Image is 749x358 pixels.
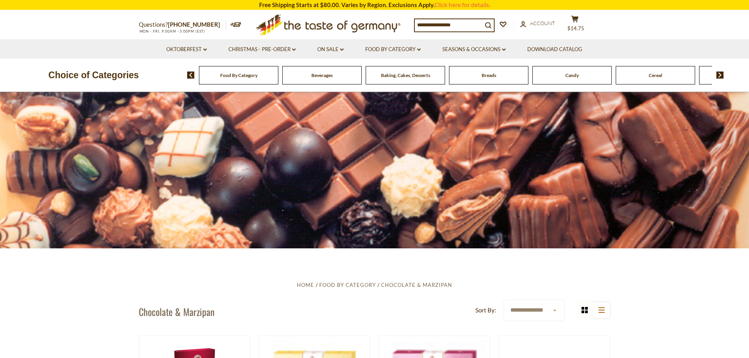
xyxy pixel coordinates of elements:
[317,45,344,54] a: On Sale
[381,72,430,78] a: Baking, Cakes, Desserts
[482,72,496,78] a: Breads
[311,72,333,78] a: Beverages
[319,282,376,288] a: Food By Category
[649,72,662,78] a: Cereal
[434,1,490,8] a: Click here for details.
[530,20,555,26] span: Account
[716,72,724,79] img: next arrow
[567,25,584,31] span: $14.75
[475,305,496,315] label: Sort By:
[166,45,207,54] a: Oktoberfest
[139,29,206,33] span: MON - FRI, 9:00AM - 5:00PM (EST)
[365,45,421,54] a: Food By Category
[297,282,314,288] a: Home
[168,21,220,28] a: [PHONE_NUMBER]
[442,45,506,54] a: Seasons & Occasions
[220,72,258,78] a: Food By Category
[520,19,555,28] a: Account
[228,45,296,54] a: Christmas - PRE-ORDER
[139,306,215,318] h1: Chocolate & Marzipan
[563,15,587,35] button: $14.75
[187,72,195,79] img: previous arrow
[381,282,452,288] a: Chocolate & Marzipan
[139,20,226,30] p: Questions?
[527,45,582,54] a: Download Catalog
[565,72,579,78] a: Candy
